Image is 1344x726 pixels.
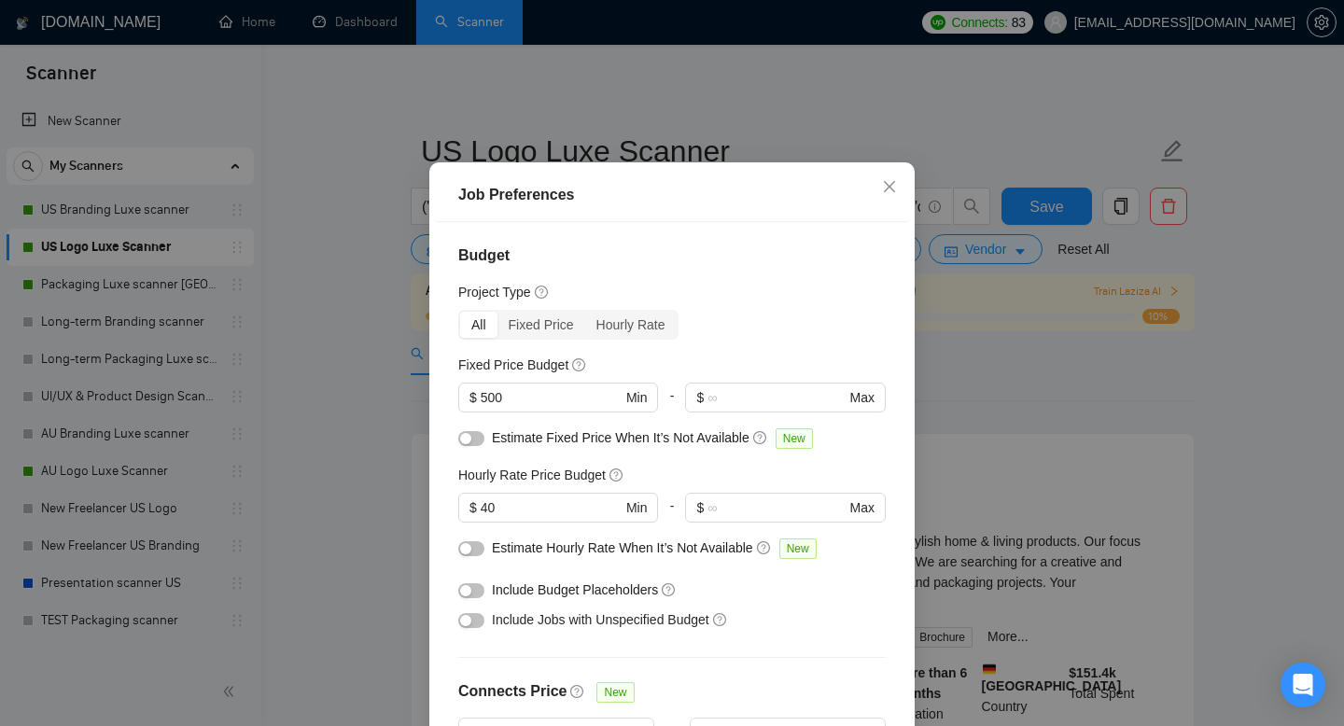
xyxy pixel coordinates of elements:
[707,497,846,518] input: ∞
[707,387,846,408] input: ∞
[460,312,497,338] div: All
[469,387,477,408] span: $
[864,162,915,213] button: Close
[850,387,875,408] span: Max
[753,430,768,445] span: question-circle
[713,612,728,627] span: question-circle
[458,465,606,485] h5: Hourly Rate Price Budget
[696,497,704,518] span: $
[626,387,648,408] span: Min
[882,179,897,194] span: close
[609,468,624,482] span: question-circle
[458,282,531,302] h5: Project Type
[696,387,704,408] span: $
[458,355,568,375] h5: Fixed Price Budget
[492,540,753,555] span: Estimate Hourly Rate When It’s Not Available
[458,680,567,703] h4: Connects Price
[658,493,685,538] div: -
[585,312,677,338] div: Hourly Rate
[626,497,648,518] span: Min
[779,538,817,559] span: New
[535,285,550,300] span: question-circle
[658,383,685,427] div: -
[492,582,658,597] span: Include Budget Placeholders
[492,612,709,627] span: Include Jobs with Unspecified Budget
[570,684,585,699] span: question-circle
[596,682,634,703] span: New
[458,244,886,267] h4: Budget
[492,430,749,445] span: Estimate Fixed Price When It’s Not Available
[850,497,875,518] span: Max
[757,540,772,555] span: question-circle
[662,582,677,597] span: question-circle
[481,387,623,408] input: 0
[469,497,477,518] span: $
[776,428,813,449] span: New
[458,184,886,206] div: Job Preferences
[1281,663,1325,707] div: Open Intercom Messenger
[572,357,587,372] span: question-circle
[481,497,623,518] input: 0
[497,312,585,338] div: Fixed Price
